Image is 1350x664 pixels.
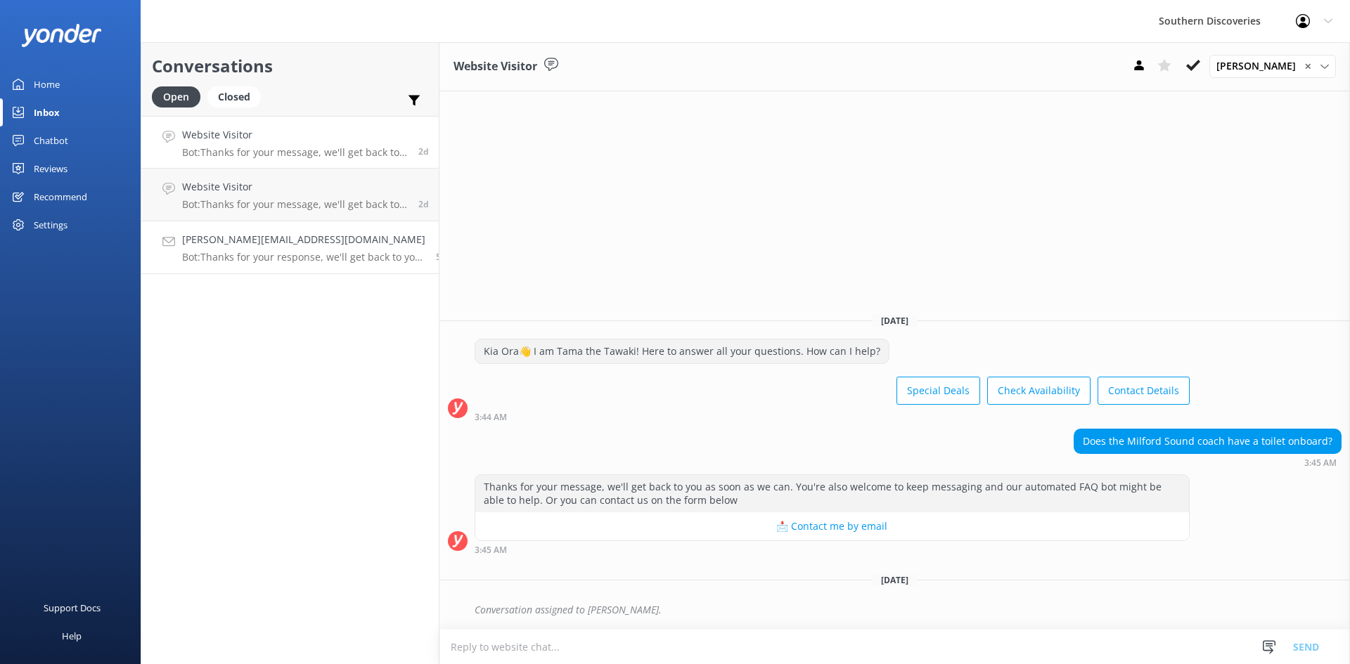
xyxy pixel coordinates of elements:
[182,127,408,143] h4: Website Visitor
[34,98,60,126] div: Inbox
[34,126,68,155] div: Chatbot
[475,512,1189,540] button: 📩 Contact me by email
[34,211,67,239] div: Settings
[152,53,428,79] h2: Conversations
[448,598,1342,622] div: 2025-08-27T00:25:09.795
[141,221,439,274] a: [PERSON_NAME][EMAIL_ADDRESS][DOMAIN_NAME]Bot:Thanks for your response, we'll get back to you as s...
[475,545,1190,554] div: Aug 26 2025 03:45am (UTC +12:00) Pacific/Auckland
[44,594,101,622] div: Support Docs
[21,24,102,47] img: yonder-white-logo.png
[475,412,1190,422] div: Aug 26 2025 03:44am (UTC +12:00) Pacific/Auckland
[896,377,980,405] button: Special Deals
[1304,459,1337,467] strong: 3:45 AM
[182,179,408,195] h4: Website Visitor
[141,116,439,169] a: Website VisitorBot:Thanks for your message, we'll get back to you as soon as we can. You're also ...
[62,622,82,650] div: Help
[152,89,207,104] a: Open
[454,58,537,76] h3: Website Visitor
[436,251,446,263] span: Aug 23 2025 11:54am (UTC +12:00) Pacific/Auckland
[1074,429,1341,453] div: Does the Milford Sound coach have a toilet onboard?
[475,339,889,363] div: Kia Ora👋 I am Tama the Tawaki! Here to answer all your questions. How can I help?
[475,475,1189,512] div: Thanks for your message, we'll get back to you as soon as we can. You're also welcome to keep mes...
[987,377,1091,405] button: Check Availability
[34,70,60,98] div: Home
[475,546,507,554] strong: 3:45 AM
[207,89,268,104] a: Closed
[418,145,428,157] span: Aug 26 2025 03:45am (UTC +12:00) Pacific/Auckland
[1304,60,1311,73] span: ✕
[1074,457,1342,467] div: Aug 26 2025 03:45am (UTC +12:00) Pacific/Auckland
[1098,377,1190,405] button: Contact Details
[207,86,261,108] div: Closed
[34,183,87,211] div: Recommend
[873,315,917,327] span: [DATE]
[34,155,67,183] div: Reviews
[182,251,425,263] p: Bot: Thanks for your response, we'll get back to you as soon as we can during opening hours.
[1216,58,1304,74] span: [PERSON_NAME]
[475,598,1342,622] div: Conversation assigned to [PERSON_NAME].
[1209,55,1336,77] div: Assign User
[873,574,917,586] span: [DATE]
[418,198,428,210] span: Aug 26 2025 12:42am (UTC +12:00) Pacific/Auckland
[182,146,408,159] p: Bot: Thanks for your message, we'll get back to you as soon as we can. You're also welcome to kee...
[475,413,507,422] strong: 3:44 AM
[141,169,439,221] a: Website VisitorBot:Thanks for your message, we'll get back to you as soon as we can. You're also ...
[182,198,408,211] p: Bot: Thanks for your message, we'll get back to you as soon as we can. You're also welcome to kee...
[152,86,200,108] div: Open
[182,232,425,247] h4: [PERSON_NAME][EMAIL_ADDRESS][DOMAIN_NAME]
